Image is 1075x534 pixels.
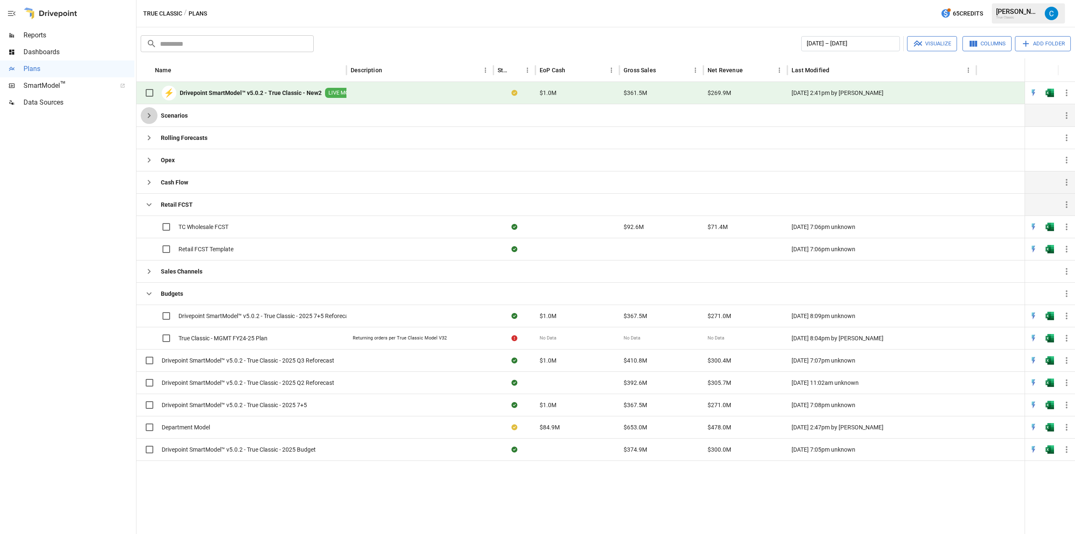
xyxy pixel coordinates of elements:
img: excel-icon.76473adf.svg [1046,245,1054,253]
span: $478.0M [708,423,731,431]
span: Retail FCST Template [178,245,233,253]
img: excel-icon.76473adf.svg [1046,356,1054,365]
span: No Data [540,335,556,342]
div: EoP Cash [540,67,565,74]
img: quick-edit-flash.b8aec18c.svg [1029,312,1038,320]
div: Open in Excel [1046,89,1054,97]
span: $84.9M [540,423,560,431]
div: Open in Excel [1046,223,1054,231]
div: [PERSON_NAME] [996,8,1040,16]
div: [DATE] 8:09pm unknown [787,305,976,327]
div: [DATE] 11:02am unknown [787,371,976,394]
div: Open in Excel [1046,334,1054,342]
span: 65 Credits [953,8,983,19]
div: Open in Quick Edit [1029,334,1038,342]
span: $392.6M [624,379,647,387]
button: Sort [1063,64,1075,76]
span: LIVE MODEL [325,89,362,97]
div: [DATE] 8:04pm by [PERSON_NAME] [787,327,976,349]
span: ™ [60,79,66,90]
button: Sort [383,64,395,76]
span: $374.9M [624,445,647,454]
b: Sales Channels [161,267,202,276]
div: Error during sync. [511,334,517,342]
button: Description column menu [480,64,491,76]
b: Retail FCST [161,200,193,209]
div: ⚡ [162,86,176,100]
span: $271.0M [708,312,731,320]
span: SmartModel [24,81,111,91]
span: $1.0M [540,401,556,409]
span: $410.8M [624,356,647,365]
img: excel-icon.76473adf.svg [1046,445,1054,454]
span: $300.4M [708,356,731,365]
span: $271.0M [708,401,731,409]
span: $1.0M [540,89,556,97]
b: Drivepoint SmartModel™ v5.0.2 - True Classic - New2 [180,89,322,97]
span: $361.5M [624,89,647,97]
div: Open in Quick Edit [1029,423,1038,431]
button: Gross Sales column menu [690,64,701,76]
img: quick-edit-flash.b8aec18c.svg [1029,334,1038,342]
div: Open in Quick Edit [1029,312,1038,320]
div: Open in Excel [1046,245,1054,253]
button: EoP Cash column menu [606,64,617,76]
div: [DATE] 7:06pm unknown [787,238,976,260]
button: [DATE] – [DATE] [801,36,900,51]
img: excel-icon.76473adf.svg [1046,89,1054,97]
img: quick-edit-flash.b8aec18c.svg [1029,89,1038,97]
span: Drivepoint SmartModel™ v5.0.2 - True Classic - 2025 Q2 Reforecast [162,379,334,387]
button: Last Modified column menu [962,64,974,76]
b: Budgets [161,289,183,298]
div: [DATE] 7:07pm unknown [787,349,976,371]
div: [DATE] 7:06pm unknown [787,216,976,238]
button: Sort [657,64,669,76]
div: Sync complete [511,245,517,253]
b: Scenarios [161,111,188,120]
div: Open in Quick Edit [1029,379,1038,387]
div: Your plan has changes in Excel that are not reflected in the Drivepoint Data Warehouse, select "S... [511,423,517,431]
span: $269.9M [708,89,731,97]
div: Sync complete [511,401,517,409]
span: Drivepoint SmartModel™ v5.0.2 - True Classic - 2025 7+5 Reforecast [178,312,354,320]
div: Open in Excel [1046,356,1054,365]
button: Columns [962,36,1012,51]
span: Plans [24,64,134,74]
div: Sync complete [511,379,517,387]
div: Open in Quick Edit [1029,245,1038,253]
button: Sort [510,64,522,76]
span: $367.5M [624,401,647,409]
span: $71.4M [708,223,728,231]
button: Carson Turner [1040,2,1063,25]
div: Sync complete [511,356,517,365]
span: Drivepoint SmartModel™ v5.0.2 - True Classic - 2025 Budget [162,445,316,454]
div: Name [155,67,171,74]
span: $367.5M [624,312,647,320]
button: Add Folder [1015,36,1071,51]
button: True Classic [143,8,182,19]
div: True Classic [996,16,1040,19]
div: Returning orders per True Classic Model V32 [353,335,447,342]
span: True Classic - MGMT FY24-25 Plan [178,334,267,342]
img: Carson Turner [1045,7,1058,20]
img: quick-edit-flash.b8aec18c.svg [1029,223,1038,231]
img: quick-edit-flash.b8aec18c.svg [1029,445,1038,454]
button: Visualize [907,36,957,51]
img: excel-icon.76473adf.svg [1046,423,1054,431]
span: Data Sources [24,97,134,108]
button: Sort [830,64,842,76]
button: Net Revenue column menu [773,64,785,76]
div: Open in Quick Edit [1029,445,1038,454]
div: Your plan has changes in Excel that are not reflected in the Drivepoint Data Warehouse, select "S... [511,89,517,97]
div: [DATE] 2:47pm by [PERSON_NAME] [787,416,976,438]
img: quick-edit-flash.b8aec18c.svg [1029,356,1038,365]
span: $1.0M [540,356,556,365]
span: $305.7M [708,379,731,387]
button: Sort [566,64,578,76]
span: Dashboards [24,47,134,57]
span: $653.0M [624,423,647,431]
div: Gross Sales [624,67,656,74]
div: Last Modified [792,67,829,74]
button: Status column menu [522,64,533,76]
